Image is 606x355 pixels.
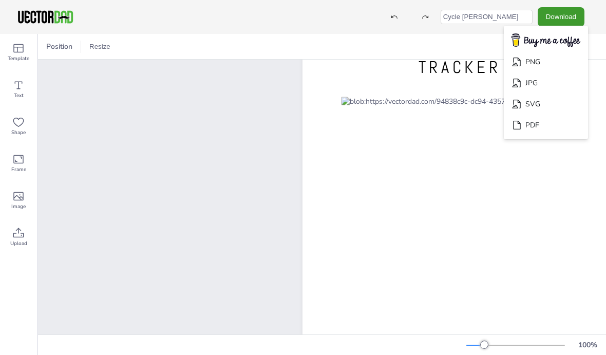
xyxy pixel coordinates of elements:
[10,239,27,248] span: Upload
[538,7,584,26] button: Download
[505,30,587,50] img: buymecoffee.png
[504,26,588,139] ul: Download
[504,94,588,115] li: SVG
[384,33,535,78] span: CIRCULAR HABIT TRACKER
[11,128,26,137] span: Shape
[441,10,533,24] input: template name
[504,72,588,94] li: JPG
[575,340,600,350] div: 100 %
[44,42,74,51] span: Position
[11,165,26,174] span: Frame
[504,51,588,72] li: PNG
[16,9,74,25] img: VectorDad-1.png
[85,39,115,55] button: Resize
[504,115,588,136] li: PDF
[8,54,29,63] span: Template
[11,202,26,211] span: Image
[14,91,24,100] span: Text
